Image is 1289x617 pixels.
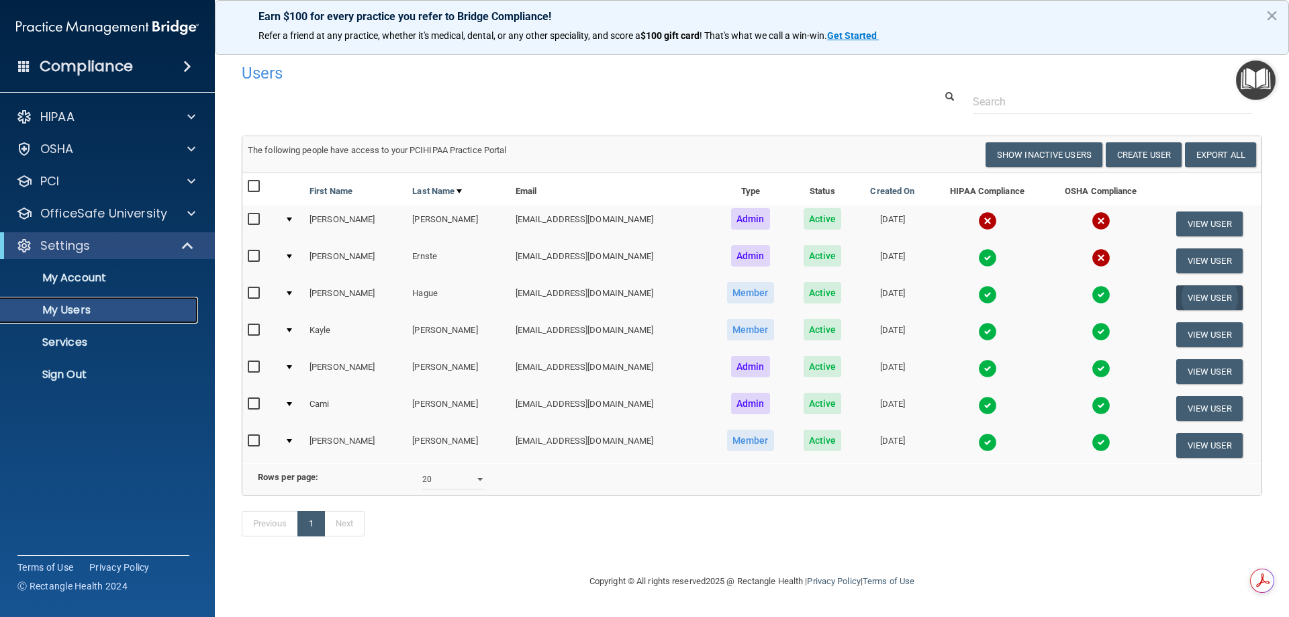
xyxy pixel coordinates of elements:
button: View User [1176,396,1243,421]
td: [PERSON_NAME] [304,427,407,463]
span: Ⓒ Rectangle Health 2024 [17,579,128,593]
a: OSHA [16,141,195,157]
span: Member [727,282,774,303]
p: My Account [9,271,192,285]
p: Services [9,336,192,349]
td: [PERSON_NAME] [407,205,510,242]
td: [PERSON_NAME] [407,316,510,353]
span: Active [804,356,842,377]
img: cross.ca9f0e7f.svg [1092,211,1110,230]
th: Status [790,173,855,205]
td: [PERSON_NAME] [304,353,407,390]
img: cross.ca9f0e7f.svg [978,211,997,230]
td: [DATE] [855,427,930,463]
img: tick.e7d51cea.svg [1092,322,1110,341]
p: Sign Out [9,368,192,381]
div: Copyright © All rights reserved 2025 @ Rectangle Health | | [507,560,997,603]
img: tick.e7d51cea.svg [1092,396,1110,415]
p: HIPAA [40,109,75,125]
span: Active [804,282,842,303]
a: Previous [242,511,298,536]
input: Search [973,89,1252,114]
img: PMB logo [16,14,199,41]
button: Create User [1106,142,1182,167]
span: The following people have access to your PCIHIPAA Practice Portal [248,145,507,155]
td: [DATE] [855,316,930,353]
th: Type [712,173,790,205]
p: My Users [9,303,192,317]
span: Admin [731,356,770,377]
span: Admin [731,245,770,267]
button: View User [1176,433,1243,458]
b: Rows per page: [258,472,318,482]
td: [PERSON_NAME] [407,427,510,463]
img: tick.e7d51cea.svg [1092,433,1110,452]
td: [EMAIL_ADDRESS][DOMAIN_NAME] [510,279,712,316]
td: [EMAIL_ADDRESS][DOMAIN_NAME] [510,353,712,390]
span: Refer a friend at any practice, whether it's medical, dental, or any other speciality, and score a [258,30,640,41]
span: Active [804,393,842,414]
td: [DATE] [855,353,930,390]
th: HIPAA Compliance [930,173,1045,205]
td: [DATE] [855,242,930,279]
p: OfficeSafe University [40,205,167,222]
p: Settings [40,238,90,254]
td: [EMAIL_ADDRESS][DOMAIN_NAME] [510,205,712,242]
td: [EMAIL_ADDRESS][DOMAIN_NAME] [510,427,712,463]
a: Get Started [827,30,879,41]
td: [DATE] [855,205,930,242]
button: View User [1176,211,1243,236]
img: tick.e7d51cea.svg [1092,359,1110,378]
span: Active [804,208,842,230]
td: [DATE] [855,279,930,316]
td: Hague [407,279,510,316]
img: tick.e7d51cea.svg [978,285,997,304]
a: Last Name [412,183,462,199]
span: Member [727,319,774,340]
span: Admin [731,208,770,230]
img: tick.e7d51cea.svg [978,359,997,378]
td: [EMAIL_ADDRESS][DOMAIN_NAME] [510,242,712,279]
td: Cami [304,390,407,427]
td: [DATE] [855,390,930,427]
img: tick.e7d51cea.svg [978,248,997,267]
p: PCI [40,173,59,189]
a: PCI [16,173,195,189]
p: OSHA [40,141,74,157]
td: [PERSON_NAME] [407,353,510,390]
img: tick.e7d51cea.svg [978,322,997,341]
button: Open Resource Center [1236,60,1276,100]
a: OfficeSafe University [16,205,195,222]
span: Active [804,430,842,451]
a: HIPAA [16,109,195,125]
a: Export All [1185,142,1256,167]
a: First Name [309,183,352,199]
p: Earn $100 for every practice you refer to Bridge Compliance! [258,10,1245,23]
td: Kayle [304,316,407,353]
span: Admin [731,393,770,414]
img: tick.e7d51cea.svg [978,396,997,415]
button: Close [1266,5,1278,26]
td: [PERSON_NAME] [304,242,407,279]
h4: Compliance [40,57,133,76]
img: tick.e7d51cea.svg [978,433,997,452]
a: Settings [16,238,195,254]
h4: Users [242,64,828,82]
a: Next [324,511,365,536]
a: 1 [297,511,325,536]
span: Active [804,245,842,267]
a: Terms of Use [863,576,914,586]
th: OSHA Compliance [1045,173,1157,205]
td: [EMAIL_ADDRESS][DOMAIN_NAME] [510,316,712,353]
td: [PERSON_NAME] [304,279,407,316]
td: [EMAIL_ADDRESS][DOMAIN_NAME] [510,390,712,427]
a: Created On [870,183,914,199]
a: Privacy Policy [89,561,150,574]
td: [PERSON_NAME] [407,390,510,427]
button: Show Inactive Users [986,142,1102,167]
img: cross.ca9f0e7f.svg [1092,248,1110,267]
strong: Get Started [827,30,877,41]
img: tick.e7d51cea.svg [1092,285,1110,304]
td: Ernste [407,242,510,279]
a: Terms of Use [17,561,73,574]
